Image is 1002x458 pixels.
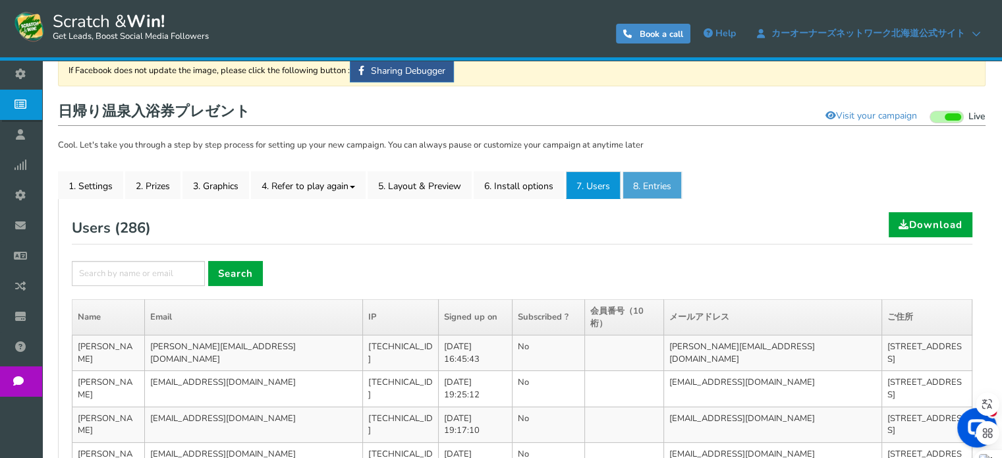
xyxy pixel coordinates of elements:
td: No [512,335,584,371]
td: [DATE] 19:25:12 [438,371,512,407]
td: No [512,407,584,442]
a: 5. Layout & Preview [368,171,472,199]
td: [PERSON_NAME][EMAIL_ADDRESS][DOMAIN_NAME] [145,335,363,371]
a: Search [208,261,263,286]
th: Subscribed ? [512,300,584,335]
td: [PERSON_NAME][EMAIL_ADDRESS][DOMAIN_NAME] [663,335,881,371]
img: Scratch and Win [13,10,46,43]
input: Search by name or email [72,261,205,286]
span: Book a call [640,28,683,40]
td: [PERSON_NAME] [72,335,145,371]
th: ご住所 [881,300,972,335]
a: Book a call [616,24,690,43]
span: Scratch & [46,10,209,43]
td: [TECHNICAL_ID] [362,407,438,442]
h2: Users ( ) [72,212,151,244]
img: tab_domain_overview_orange.svg [45,78,55,88]
td: No [512,371,584,407]
img: logo_orange.svg [21,21,32,32]
td: [STREET_ADDRESS] [881,371,972,407]
th: Signed up on [438,300,512,335]
a: Download [889,212,972,237]
td: [TECHNICAL_ID] [362,371,438,407]
strong: Win! [126,10,165,33]
a: 2. Prizes [125,171,181,199]
td: [EMAIL_ADDRESS][DOMAIN_NAME] [663,371,881,407]
a: Sharing Debugger [350,60,454,82]
th: メールアドレス [663,300,881,335]
a: Name [78,311,101,323]
td: [TECHNICAL_ID] [362,335,438,371]
td: [EMAIL_ADDRESS][DOMAIN_NAME] [663,407,881,442]
a: Scratch &Win! Get Leads, Boost Social Media Followers [13,10,209,43]
div: v 4.0.25 [37,21,65,32]
td: [PERSON_NAME] [72,407,145,442]
span: カーオーナーズネットワーク北海道公式サイト [765,28,972,39]
a: 6. Install options [474,171,564,199]
td: [EMAIL_ADDRESS][DOMAIN_NAME] [145,371,363,407]
a: Help [697,23,742,44]
img: tab_keywords_by_traffic_grey.svg [138,78,149,88]
a: 1. Settings [58,171,123,199]
td: [STREET_ADDRESS] [881,407,972,442]
a: 8. Entries [623,171,682,199]
td: [EMAIL_ADDRESS][DOMAIN_NAME] [145,407,363,442]
h1: 日帰り温泉入浴券プレゼント [58,100,986,126]
div: ドメイン概要 [59,79,110,88]
iframe: LiveChat chat widget [947,403,1002,458]
div: If Facebook does not update the image, please click the following button : [58,55,986,86]
td: [DATE] 16:45:43 [438,335,512,371]
div: ドメイン: [DOMAIN_NAME] [34,34,152,46]
a: 3. Graphics [182,171,249,199]
span: Help [715,27,736,40]
td: [DATE] 19:17:10 [438,407,512,442]
td: [PERSON_NAME] [72,371,145,407]
th: IP [362,300,438,335]
p: Cool. Let's take you through a step by step process for setting up your new campaign. You can alw... [58,139,986,152]
img: website_grey.svg [21,34,32,46]
div: キーワード流入 [153,79,212,88]
small: Get Leads, Boost Social Media Followers [53,32,209,42]
span: 286 [120,218,146,238]
th: Email [145,300,363,335]
a: 7. Users [566,171,621,199]
td: [STREET_ADDRESS] [881,335,972,371]
a: Visit your campaign [817,105,926,127]
a: 4. Refer to play again [251,171,366,199]
span: Live [968,111,986,123]
th: 会員番号（10桁） [584,300,663,335]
